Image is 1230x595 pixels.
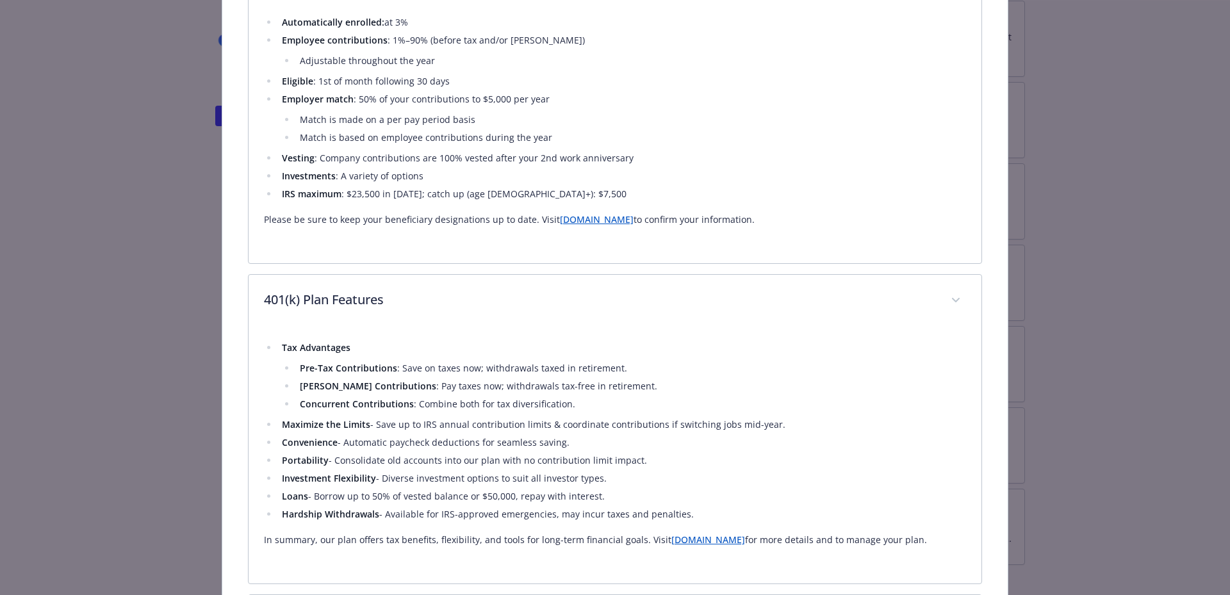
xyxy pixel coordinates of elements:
strong: Concurrent Contributions [300,398,414,410]
strong: IRS maximum [282,188,341,200]
strong: Eligible [282,75,313,87]
div: 401(k) Plan Features [249,275,982,327]
div: 401(k) Plan Features [249,327,982,583]
strong: Convenience [282,436,338,448]
strong: Automatically enrolled: [282,16,384,28]
li: : A variety of options [278,168,967,184]
strong: Loans [282,490,308,502]
li: : 50% of your contributions to $5,000 per year [278,92,967,145]
li: Match is made on a per pay period basis [296,112,967,127]
li: : Company contributions are 100% vested after your 2nd work anniversary [278,151,967,166]
li: Match is based on employee contributions during the year [296,130,967,145]
p: 401(k) Plan Features [264,290,936,309]
li: : 1st of month following 30 days [278,74,967,89]
li: Adjustable throughout the year [296,53,967,69]
li: - Diverse investment options to suit all investor types. [278,471,967,486]
li: - Available for IRS-approved emergencies, may incur taxes and penalties. [278,507,967,522]
li: - Save up to IRS annual contribution limits & coordinate contributions if switching jobs mid-year. [278,417,967,432]
a: [DOMAIN_NAME] [560,213,634,225]
strong: Employee contributions [282,34,388,46]
li: : Combine both for tax diversification. [296,396,967,412]
li: : $23,500 in [DATE]; catch up (age [DEMOGRAPHIC_DATA]+): $7,500 [278,186,967,202]
li: - Automatic paycheck deductions for seamless saving. [278,435,967,450]
strong: [PERSON_NAME] Contributions [300,380,436,392]
li: : Pay taxes now; withdrawals tax-free in retirement. [296,379,967,394]
li: - Consolidate old accounts into our plan with no contribution limit impact. [278,453,967,468]
li: - Borrow up to 50% of vested balance or $50,000, repay with interest. [278,489,967,504]
strong: Employer match [282,93,354,105]
strong: Investments [282,170,336,182]
p: In summary, our plan offers tax benefits, flexibility, and tools for long-term financial goals. V... [264,532,967,548]
p: Please be sure to keep your beneficiary designations up to date. Visit to confirm your information. [264,212,967,227]
strong: Maximize the Limits [282,418,370,430]
strong: Hardship Withdrawals [282,508,379,520]
li: : 1%–90% (before tax and/or [PERSON_NAME]) [278,33,967,69]
strong: Investment Flexibility [282,472,376,484]
li: : Save on taxes now; withdrawals taxed in retirement. [296,361,967,376]
strong: Tax Advantages [282,341,350,354]
li: at 3% [278,15,967,30]
a: [DOMAIN_NAME] [671,534,745,546]
strong: Portability [282,454,329,466]
strong: Vesting [282,152,315,164]
strong: Pre-Tax Contributions [300,362,397,374]
div: 401(k) Retirement Savings Plan Highlights [249,2,982,263]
